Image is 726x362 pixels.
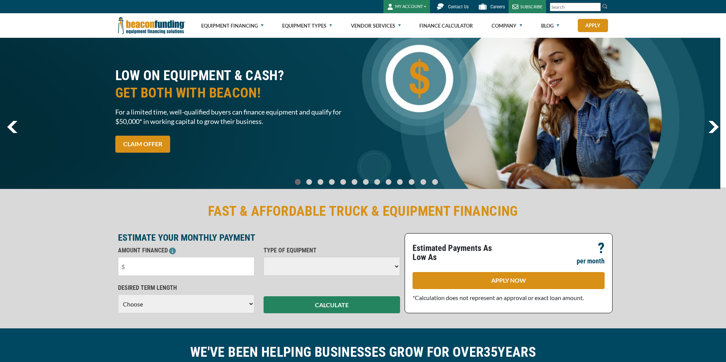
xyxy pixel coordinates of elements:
a: Go To Slide 9 [396,179,405,185]
span: Contact Us [448,4,468,9]
span: 35 [484,344,498,360]
a: Go To Slide 0 [293,179,302,185]
img: Beacon Funding Corporation logo [118,13,185,38]
p: TYPE OF EQUIPMENT [264,246,400,255]
a: Blog [541,14,559,38]
span: Careers [490,4,505,9]
h2: LOW ON EQUIPMENT & CASH? [115,67,356,102]
button: CALCULATE [264,296,400,313]
p: DESIRED TERM LENGTH [118,283,254,292]
a: CLAIM OFFER [115,136,170,153]
a: Go To Slide 3 [327,179,337,185]
a: Go To Slide 4 [339,179,348,185]
img: Right Navigator [708,121,719,133]
input: Search [550,3,601,11]
a: Equipment Financing [201,14,264,38]
h2: FAST & AFFORDABLE TRUCK & EQUIPMENT FINANCING [118,203,608,220]
a: Company [492,14,522,38]
a: Equipment Types [282,14,332,38]
a: Go To Slide 2 [316,179,325,185]
span: *Calculation does not represent an approval or exact loan amount. [413,294,584,301]
input: $ [118,257,254,276]
a: Go To Slide 7 [373,179,382,185]
a: Vendor Services [351,14,401,38]
p: AMOUNT FINANCED [118,246,254,255]
a: Go To Slide 6 [361,179,371,185]
span: For a limited time, well-qualified buyers can finance equipment and qualify for $50,000* in worki... [115,107,356,126]
a: previous [7,121,17,133]
a: APPLY NOW [413,272,605,289]
a: Go To Slide 12 [430,179,440,185]
a: Go To Slide 10 [407,179,416,185]
img: Left Navigator [7,121,17,133]
a: Finance Calculator [419,14,473,38]
a: Go To Slide 5 [350,179,359,185]
h2: WE'VE BEEN HELPING BUSINESSES GROW FOR OVER YEARS [118,343,608,361]
p: Estimated Payments As Low As [413,244,504,262]
p: per month [577,257,605,266]
a: Go To Slide 11 [419,179,428,185]
p: ESTIMATE YOUR MONTHLY PAYMENT [118,233,400,242]
p: ? [598,244,605,253]
a: Clear search text [593,4,599,10]
span: GET BOTH WITH BEACON! [115,84,356,102]
a: Go To Slide 8 [384,179,393,185]
a: next [708,121,719,133]
a: Apply [578,19,608,32]
a: Go To Slide 1 [305,179,314,185]
img: Search [602,3,608,9]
